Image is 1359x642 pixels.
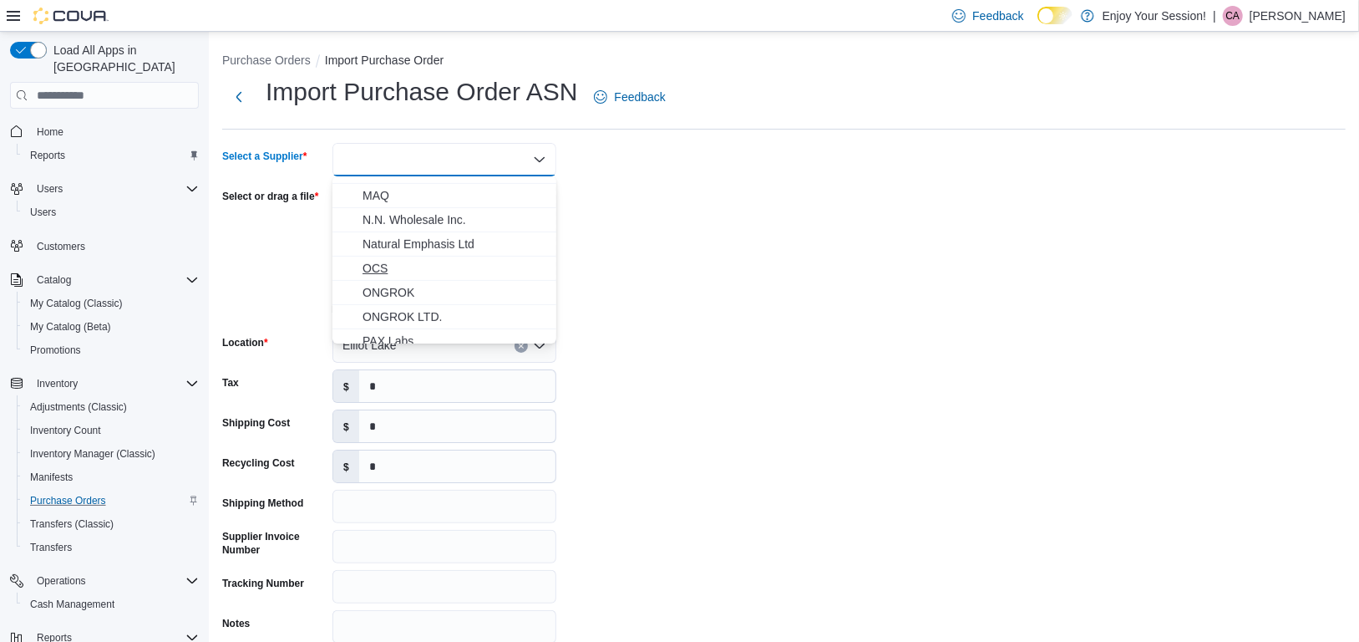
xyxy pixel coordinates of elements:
button: Catalog [3,268,205,292]
span: Manifests [23,467,199,487]
button: Clear input [515,339,528,353]
span: MAQ [363,187,546,204]
a: Adjustments (Classic) [23,397,134,417]
span: ONGROK [363,284,546,301]
span: ONGROK LTD. [363,308,546,325]
span: Cash Management [30,598,114,611]
a: Manifests [23,467,79,487]
h1: Import Purchase Order ASN [266,75,577,109]
span: Feedback [972,8,1023,24]
label: Shipping Cost [222,416,290,430]
button: OCS [332,257,556,281]
button: Operations [3,569,205,593]
span: Natural Emphasis Ltd [363,236,546,252]
label: Select or drag a file [222,190,318,203]
label: Tax [222,376,239,390]
span: Purchase Orders [30,494,106,507]
a: Cash Management [23,594,121,614]
span: My Catalog (Classic) [30,297,123,310]
span: Users [23,202,199,222]
span: Adjustments (Classic) [23,397,199,417]
a: My Catalog (Beta) [23,317,118,337]
span: Transfers (Classic) [23,514,199,534]
label: Notes [222,617,250,630]
button: Close list of options [533,153,546,166]
nav: An example of EuiBreadcrumbs [222,52,1346,72]
button: Inventory [30,374,84,394]
button: My Catalog (Classic) [17,292,205,315]
button: Purchase Orders [222,53,311,67]
button: Cash Management [17,593,205,616]
button: Import Purchase Order [325,53,444,67]
label: Location [222,336,268,349]
label: Supplier Invoice Number [222,530,326,557]
button: Inventory Count [17,419,205,442]
a: My Catalog (Classic) [23,293,129,313]
span: Home [37,125,63,139]
button: Reports [17,144,205,167]
span: Users [30,179,199,199]
button: ONGROK [332,281,556,305]
span: Customers [30,236,199,257]
p: | [1213,6,1216,26]
button: Users [17,201,205,224]
button: Adjustments (Classic) [17,395,205,419]
span: Operations [37,574,86,588]
button: Home [3,119,205,143]
button: Operations [30,571,93,591]
a: Users [23,202,63,222]
button: N.N. Wholesale Inc. [332,208,556,232]
span: Adjustments (Classic) [30,400,127,414]
span: PAX Labs [363,333,546,349]
a: Promotions [23,340,88,360]
span: Load All Apps in [GEOGRAPHIC_DATA] [47,42,199,75]
span: Promotions [30,344,81,357]
span: Inventory Count [23,420,199,441]
button: Transfers [17,536,205,559]
span: Users [37,182,63,196]
button: Catalog [30,270,78,290]
button: Transfers (Classic) [17,512,205,536]
button: Open list of options [533,339,546,353]
button: Purchase Orders [17,489,205,512]
button: MAQ [332,184,556,208]
button: My Catalog (Beta) [17,315,205,339]
span: Reports [30,149,65,162]
button: Users [30,179,69,199]
button: Next [222,80,256,114]
label: Select a Supplier [222,150,307,163]
p: Enjoy Your Session! [1103,6,1207,26]
button: Natural Emphasis Ltd [332,232,556,257]
span: Operations [30,571,199,591]
span: Promotions [23,340,199,360]
a: Purchase Orders [23,491,113,511]
span: Inventory [37,377,78,390]
button: Promotions [17,339,205,362]
span: Users [30,206,56,219]
span: Transfers (Classic) [30,517,114,531]
span: OCS [363,260,546,277]
button: Inventory Manager (Classic) [17,442,205,466]
input: Dark Mode [1037,7,1072,24]
span: Catalog [37,273,71,287]
button: PAX Labs [332,329,556,354]
a: Inventory Manager (Classic) [23,444,162,464]
span: N.N. Wholesale Inc. [363,211,546,228]
label: Shipping Method [222,497,303,510]
button: ONGROK LTD. [332,305,556,329]
span: Purchase Orders [23,491,199,511]
span: Dark Mode [1037,24,1038,25]
span: Inventory Manager (Classic) [23,444,199,464]
span: Feedback [614,89,665,105]
span: Cash Management [23,594,199,614]
a: Reports [23,145,72,166]
label: Recycling Cost [222,456,295,470]
label: Tracking Number [222,577,304,590]
a: Feedback [587,80,672,114]
span: Transfers [23,538,199,558]
p: [PERSON_NAME] [1250,6,1346,26]
span: Inventory [30,374,199,394]
span: My Catalog (Beta) [30,320,111,334]
span: My Catalog (Classic) [23,293,199,313]
span: Customers [37,240,85,253]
